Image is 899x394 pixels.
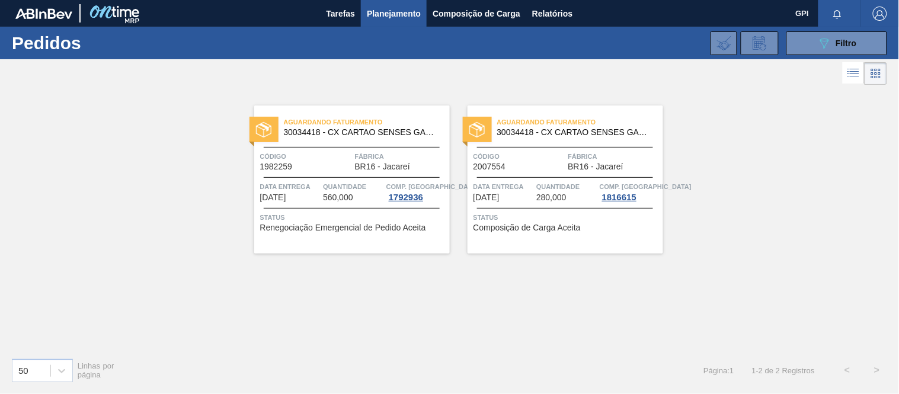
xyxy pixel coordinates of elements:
span: Quantidade [323,181,383,193]
a: statusAguardando Faturamento30034418 - CX CARTAO SENSES GARMINO 269ML LN C6Código2007554FábricaBR... [450,105,663,254]
span: Renegociação Emergencial de Pedido Aceita [260,223,426,232]
span: Planejamento [367,7,421,21]
img: status [469,122,485,137]
span: BR16 - Jacareí [355,162,410,171]
button: Filtro [786,31,887,55]
span: 01/09/2025 [260,193,286,202]
span: Aguardando Faturamento [284,116,450,128]
span: Aguardando Faturamento [497,116,663,128]
span: Status [474,212,660,223]
span: 30034418 - CX CARTAO SENSES GARMINO 269ML LN C6 [497,128,654,137]
a: statusAguardando Faturamento30034418 - CX CARTAO SENSES GARMINO 269ML LN C6Código1982259FábricaBR... [236,105,450,254]
img: TNhmsLtSVTkK8tSr43FrP2fwEKptu5GPRR3wAAAABJRU5ErkJggg== [15,8,72,19]
div: Visão em Cards [865,62,887,85]
a: Comp. [GEOGRAPHIC_DATA]1816615 [600,181,660,202]
span: Relatórios [532,7,572,21]
span: Fábrica [568,150,660,162]
div: 1792936 [386,193,425,202]
span: Código [474,150,565,162]
span: Código [260,150,352,162]
span: BR16 - Jacareí [568,162,623,171]
span: Comp. Carga [600,181,692,193]
span: Data entrega [474,181,534,193]
span: Status [260,212,447,223]
span: Tarefas [326,7,355,21]
span: 1982259 [260,162,293,171]
div: Visão em Lista [843,62,865,85]
span: 06/10/2025 [474,193,500,202]
span: Composição de Carga [433,7,520,21]
span: 1 - 2 de 2 Registros [752,366,815,375]
div: 50 [18,366,28,376]
button: > [862,355,892,385]
img: Logout [873,7,887,21]
span: Página : 1 [703,366,734,375]
h1: Pedidos [12,36,182,50]
div: 1816615 [600,193,639,202]
span: Fábrica [355,150,447,162]
button: Notificações [818,5,856,22]
span: Data entrega [260,181,321,193]
span: Linhas por página [78,361,114,379]
span: 560,000 [323,193,353,202]
a: Comp. [GEOGRAPHIC_DATA]1792936 [386,181,447,202]
div: Solicitação de Revisão de Pedidos [741,31,779,55]
span: 280,000 [536,193,567,202]
div: Importar Negociações dos Pedidos [711,31,737,55]
img: status [256,122,271,137]
span: Quantidade [536,181,597,193]
span: Comp. Carga [386,181,478,193]
button: < [833,355,862,385]
span: 2007554 [474,162,506,171]
span: Composição de Carga Aceita [474,223,581,232]
span: 30034418 - CX CARTAO SENSES GARMINO 269ML LN C6 [284,128,440,137]
span: Filtro [836,39,857,48]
